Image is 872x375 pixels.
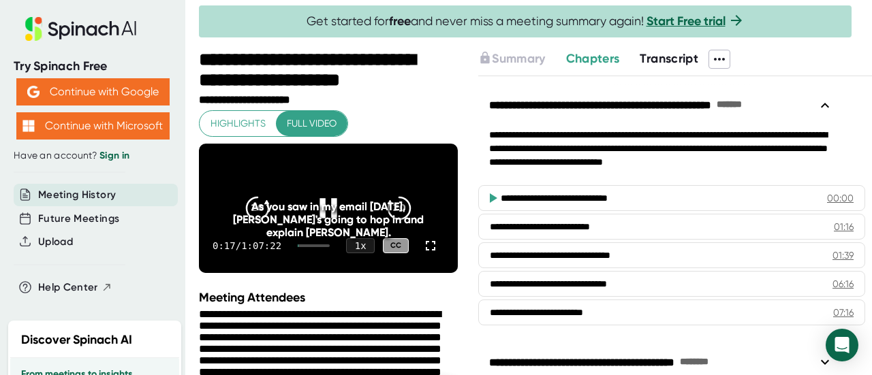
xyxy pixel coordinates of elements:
button: Summary [478,50,545,68]
div: 01:16 [834,220,854,233]
div: 1 x [346,238,375,253]
b: free [389,14,411,29]
button: Upload [38,234,73,250]
h2: Discover Spinach AI [21,331,132,349]
span: Full video [287,115,337,132]
button: Chapters [566,50,620,68]
div: 0:17 / 1:07:22 [213,240,281,251]
span: Get started for and never miss a meeting summary again! [307,14,745,29]
div: As you saw in my email [DATE], [PERSON_NAME]'s going to hop in and explain [PERSON_NAME]. [225,200,432,239]
img: Aehbyd4JwY73AAAAAElFTkSuQmCC [27,86,40,98]
div: 06:16 [832,277,854,291]
span: Highlights [211,115,266,132]
div: 07:16 [833,306,854,319]
div: Open Intercom Messenger [826,329,858,361]
button: Meeting History [38,187,116,203]
div: CC [383,238,409,254]
div: 00:00 [827,191,854,205]
span: Transcript [640,51,698,66]
div: Have an account? [14,150,172,162]
button: Continue with Microsoft [16,112,170,140]
div: 01:39 [832,248,854,262]
a: Start Free trial [647,14,726,29]
button: Continue with Google [16,78,170,105]
button: Transcript [640,50,698,68]
button: Help Center [38,280,112,295]
div: Upgrade to access [478,50,565,69]
button: Full video [276,111,347,136]
div: Try Spinach Free [14,59,172,74]
a: Sign in [99,150,129,161]
span: Summary [492,51,545,66]
div: Meeting Attendees [199,290,461,305]
button: Future Meetings [38,211,119,227]
button: Highlights [200,111,277,136]
span: Chapters [566,51,620,66]
span: Help Center [38,280,98,295]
